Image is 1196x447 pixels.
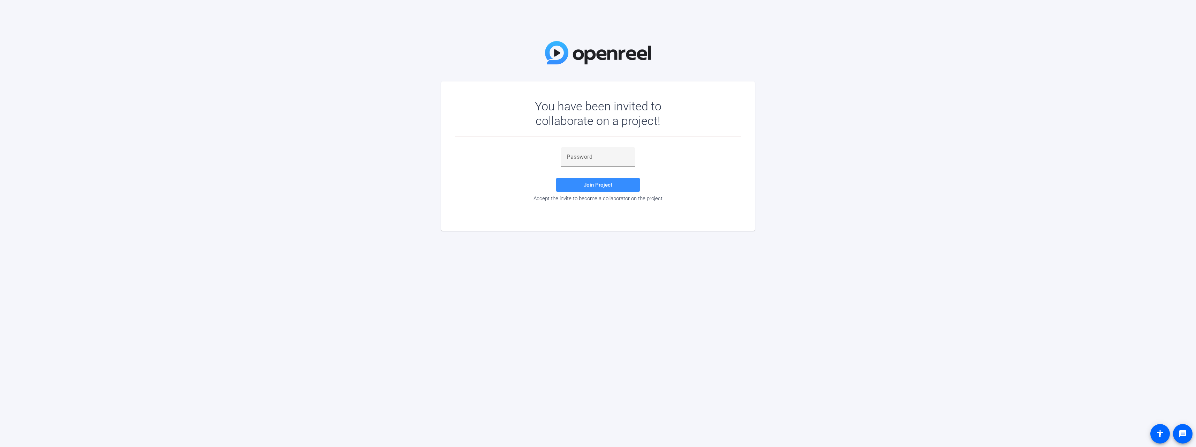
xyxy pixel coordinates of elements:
[515,99,682,128] div: You have been invited to collaborate on a project!
[455,195,741,202] div: Accept the invite to become a collaborator on the project
[1179,430,1187,438] mat-icon: message
[567,153,629,161] input: Password
[584,182,612,188] span: Join Project
[556,178,640,192] button: Join Project
[1156,430,1164,438] mat-icon: accessibility
[545,41,651,64] img: OpenReel Logo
